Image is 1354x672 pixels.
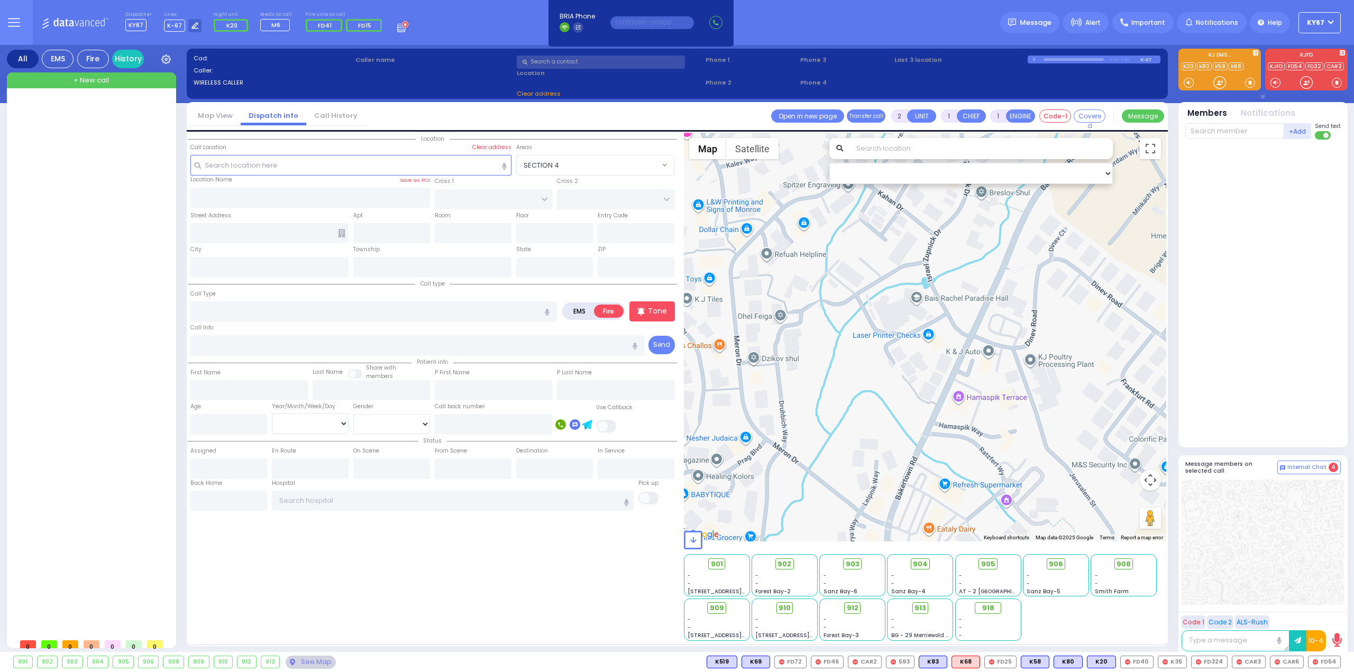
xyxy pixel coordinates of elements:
[688,572,691,579] span: -
[707,656,737,668] div: BLS
[984,656,1017,668] div: FD25
[952,656,980,668] div: K68
[1185,461,1277,474] h5: Message members on selected call
[1140,138,1161,159] button: Toggle fullscreen view
[190,111,241,121] a: Map View
[688,615,691,623] span: -
[516,155,674,175] span: SECTION 4
[1315,130,1332,141] label: Turn off text
[1308,656,1341,668] div: FD54
[190,402,201,411] label: Age
[1268,62,1285,70] a: KJFD
[524,160,559,171] span: SECTION 4
[517,155,660,174] span: SECTION 4
[306,12,386,18] label: Fire units on call
[982,603,994,613] span: 918
[886,656,914,668] div: 593
[1280,465,1285,471] img: comment-alt.png
[271,21,280,29] span: M6
[1039,109,1071,123] button: Code-1
[706,56,797,65] span: Phone 1
[849,138,1113,159] input: Search location
[755,623,758,631] span: -
[125,19,147,31] span: KY67
[272,447,296,455] label: En Route
[1277,461,1341,474] button: Internal Chat 4
[1120,656,1154,668] div: FD40
[952,656,980,668] div: ALS
[824,579,827,587] span: -
[1178,52,1261,60] label: KJ EMS...
[1268,18,1282,27] span: Help
[774,656,807,668] div: FD72
[237,656,256,668] div: 912
[959,615,1017,623] div: -
[400,177,430,184] label: Save as POI
[260,12,294,18] label: Medic on call
[779,603,791,613] span: 910
[286,656,335,669] div: See map
[272,491,634,511] input: Search hospital
[913,559,928,569] span: 904
[1095,572,1098,579] span: -
[190,155,512,175] input: Search location here
[1305,62,1323,70] a: FD32
[139,656,159,668] div: 906
[846,559,859,569] span: 903
[190,447,216,455] label: Assigned
[1315,122,1341,130] span: Send text
[194,78,352,87] label: WIRELESS CALLER
[516,245,531,254] label: State
[1313,659,1318,665] img: red-radio-icon.svg
[214,12,251,18] label: Night unit
[62,656,83,668] div: 903
[112,50,144,68] a: History
[1074,109,1105,123] button: Covered
[366,364,396,372] small: Share with
[848,656,882,668] div: CAR2
[20,640,36,648] span: 0
[1140,470,1161,491] button: Map camera controls
[816,659,821,665] img: red-radio-icon.svg
[517,69,702,78] label: Location
[190,245,202,254] label: City
[516,211,529,220] label: Floor
[88,656,108,668] div: 904
[353,447,379,455] label: On Scene
[1125,659,1130,665] img: red-radio-icon.svg
[1232,656,1266,668] div: CAR3
[1207,615,1233,629] button: Code 2
[824,587,857,595] span: Sanz Bay-6
[74,75,109,86] span: + New call
[190,324,213,332] label: Call Info
[313,368,343,376] label: Last Name
[1265,52,1348,60] label: KJFD
[14,656,32,668] div: 901
[959,587,1037,595] span: AT - 2 [GEOGRAPHIC_DATA]
[1196,659,1201,665] img: red-radio-icon.svg
[1087,656,1116,668] div: K20
[418,437,447,445] span: Status
[891,615,894,623] span: -
[1085,18,1101,27] span: Alert
[959,579,962,587] span: -
[648,336,675,354] button: Send
[1158,656,1187,668] div: K35
[907,109,936,123] button: UNIT
[598,245,606,254] label: ZIP
[194,54,352,63] label: Cad:
[779,659,784,665] img: red-radio-icon.svg
[847,603,858,613] span: 912
[1229,62,1243,70] a: K68
[1196,18,1238,27] span: Notifications
[517,56,685,69] input: Search a contact
[1020,17,1051,28] span: Message
[358,21,371,30] span: FD15
[824,631,859,639] span: Forest Bay-3
[1140,56,1160,63] div: K-67
[1298,12,1341,33] button: KY67
[42,16,112,29] img: Logo
[959,572,962,579] span: -
[190,143,226,152] label: Call Location
[891,579,894,587] span: -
